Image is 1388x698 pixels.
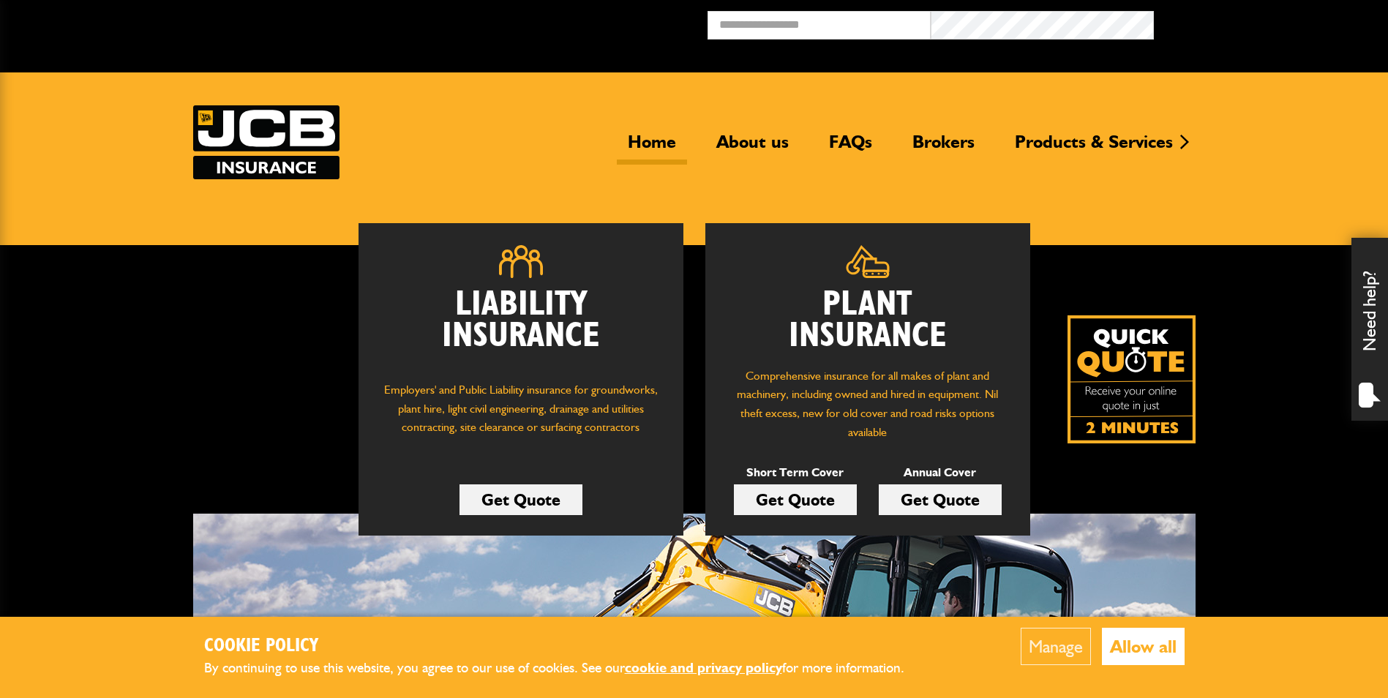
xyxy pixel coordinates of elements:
h2: Plant Insurance [727,289,1008,352]
h2: Cookie Policy [204,635,929,658]
div: Need help? [1351,238,1388,421]
a: Get your insurance quote isn just 2-minutes [1068,315,1196,443]
a: FAQs [818,131,883,165]
a: JCB Insurance Services [193,105,340,179]
a: Products & Services [1004,131,1184,165]
a: Home [617,131,687,165]
button: Allow all [1102,628,1185,665]
img: JCB Insurance Services logo [193,105,340,179]
p: Comprehensive insurance for all makes of plant and machinery, including owned and hired in equipm... [727,367,1008,441]
p: Short Term Cover [734,463,857,482]
p: Employers' and Public Liability insurance for groundworks, plant hire, light civil engineering, d... [380,380,661,451]
p: By continuing to use this website, you agree to our use of cookies. See our for more information. [204,657,929,680]
a: About us [705,131,800,165]
a: Get Quote [459,484,582,515]
a: Brokers [901,131,986,165]
button: Broker Login [1154,11,1377,34]
a: Get Quote [879,484,1002,515]
a: cookie and privacy policy [625,659,782,676]
button: Manage [1021,628,1091,665]
a: Get Quote [734,484,857,515]
img: Quick Quote [1068,315,1196,443]
h2: Liability Insurance [380,289,661,367]
p: Annual Cover [879,463,1002,482]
